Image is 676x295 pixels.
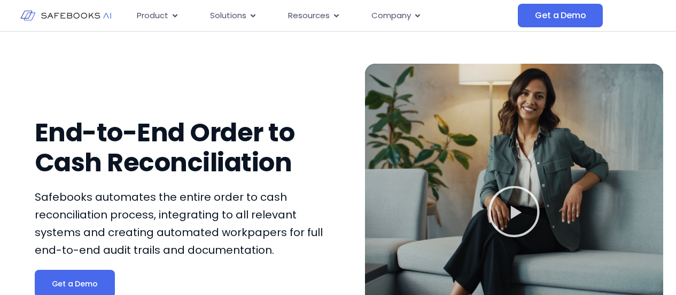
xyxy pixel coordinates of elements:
span: Product [137,10,168,22]
span: Solutions [210,10,246,22]
span: Safebooks automates the entire order to cash reconciliation process, integrating to all relevant ... [35,190,323,258]
span: Get a Demo [535,10,586,21]
span: Company [371,10,411,22]
div: Play Video [487,185,541,241]
span: Get a Demo [52,278,98,289]
h1: End-to-End Order to Cash Reconciliation [35,118,333,178]
nav: Menu [128,5,518,26]
span: Resources [288,10,330,22]
a: Get a Demo [518,4,603,27]
div: Menu Toggle [128,5,518,26]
